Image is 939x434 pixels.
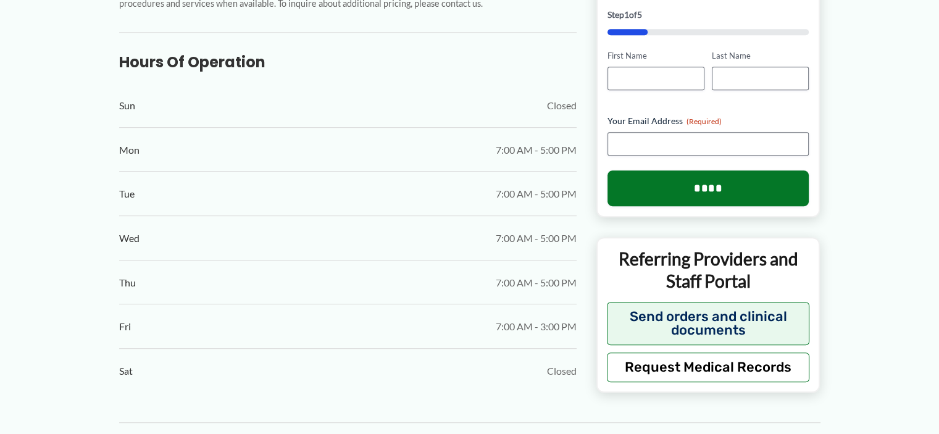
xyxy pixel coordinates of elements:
[496,141,577,159] span: 7:00 AM - 5:00 PM
[712,50,809,62] label: Last Name
[119,362,133,380] span: Sat
[119,96,135,115] span: Sun
[607,10,809,19] p: Step of
[496,273,577,292] span: 7:00 AM - 5:00 PM
[547,96,577,115] span: Closed
[496,229,577,248] span: 7:00 AM - 5:00 PM
[607,302,810,345] button: Send orders and clinical documents
[687,117,722,126] span: (Required)
[119,52,577,72] h3: Hours of Operation
[496,185,577,203] span: 7:00 AM - 5:00 PM
[119,141,140,159] span: Mon
[607,248,810,293] p: Referring Providers and Staff Portal
[607,50,704,62] label: First Name
[547,362,577,380] span: Closed
[607,353,810,382] button: Request Medical Records
[637,9,642,20] span: 5
[119,185,135,203] span: Tue
[624,9,629,20] span: 1
[607,115,809,127] label: Your Email Address
[496,317,577,336] span: 7:00 AM - 3:00 PM
[119,317,131,336] span: Fri
[119,229,140,248] span: Wed
[119,273,136,292] span: Thu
